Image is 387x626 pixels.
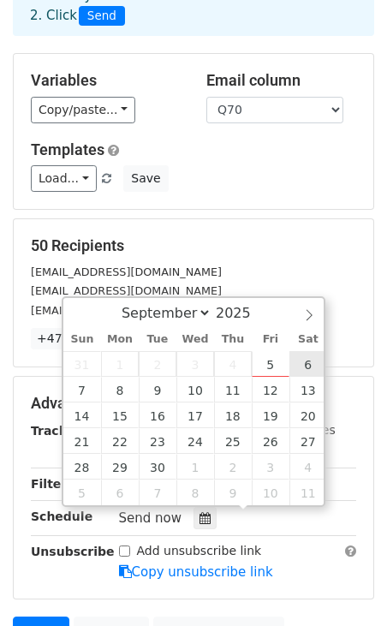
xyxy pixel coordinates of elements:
[211,305,273,321] input: Year
[139,351,176,377] span: September 2, 2025
[139,480,176,505] span: October 7, 2025
[289,402,327,428] span: September 20, 2025
[289,377,327,402] span: September 13, 2025
[101,351,139,377] span: September 1, 2025
[289,351,327,377] span: September 6, 2025
[139,402,176,428] span: September 16, 2025
[31,424,88,438] strong: Tracking
[63,480,101,505] span: October 5, 2025
[101,480,139,505] span: October 6, 2025
[176,480,214,505] span: October 8, 2025
[101,454,139,480] span: September 29, 2025
[63,402,101,428] span: September 14, 2025
[176,428,214,454] span: September 24, 2025
[31,284,222,297] small: [EMAIL_ADDRESS][DOMAIN_NAME]
[31,236,356,255] h5: 50 Recipients
[31,97,135,123] a: Copy/paste...
[252,428,289,454] span: September 26, 2025
[31,165,97,192] a: Load...
[214,377,252,402] span: September 11, 2025
[176,402,214,428] span: September 17, 2025
[119,564,273,580] a: Copy unsubscribe link
[123,165,168,192] button: Save
[31,545,115,558] strong: Unsubscribe
[214,402,252,428] span: September 18, 2025
[139,454,176,480] span: September 30, 2025
[214,480,252,505] span: October 9, 2025
[63,351,101,377] span: August 31, 2025
[176,377,214,402] span: September 10, 2025
[252,351,289,377] span: September 5, 2025
[137,542,262,560] label: Add unsubscribe link
[176,334,214,345] span: Wed
[176,351,214,377] span: September 3, 2025
[139,334,176,345] span: Tue
[119,510,182,526] span: Send now
[214,334,252,345] span: Thu
[252,480,289,505] span: October 10, 2025
[206,71,356,90] h5: Email column
[289,480,327,505] span: October 11, 2025
[31,510,92,523] strong: Schedule
[63,334,101,345] span: Sun
[31,477,74,491] strong: Filters
[31,304,222,317] small: [EMAIL_ADDRESS][DOMAIN_NAME]
[214,351,252,377] span: September 4, 2025
[176,454,214,480] span: October 1, 2025
[301,544,387,626] iframe: Chat Widget
[101,402,139,428] span: September 15, 2025
[31,140,104,158] a: Templates
[252,334,289,345] span: Fri
[252,377,289,402] span: September 12, 2025
[289,454,327,480] span: October 4, 2025
[31,71,181,90] h5: Variables
[214,454,252,480] span: October 2, 2025
[289,334,327,345] span: Sat
[252,454,289,480] span: October 3, 2025
[101,377,139,402] span: September 8, 2025
[101,428,139,454] span: September 22, 2025
[31,394,356,413] h5: Advanced
[289,428,327,454] span: September 27, 2025
[63,428,101,454] span: September 21, 2025
[214,428,252,454] span: September 25, 2025
[139,428,176,454] span: September 23, 2025
[268,421,335,439] label: UTM Codes
[63,377,101,402] span: September 7, 2025
[79,6,125,27] span: Send
[31,328,103,349] a: +47 more
[252,402,289,428] span: September 19, 2025
[139,377,176,402] span: September 9, 2025
[63,454,101,480] span: September 28, 2025
[31,265,222,278] small: [EMAIL_ADDRESS][DOMAIN_NAME]
[101,334,139,345] span: Mon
